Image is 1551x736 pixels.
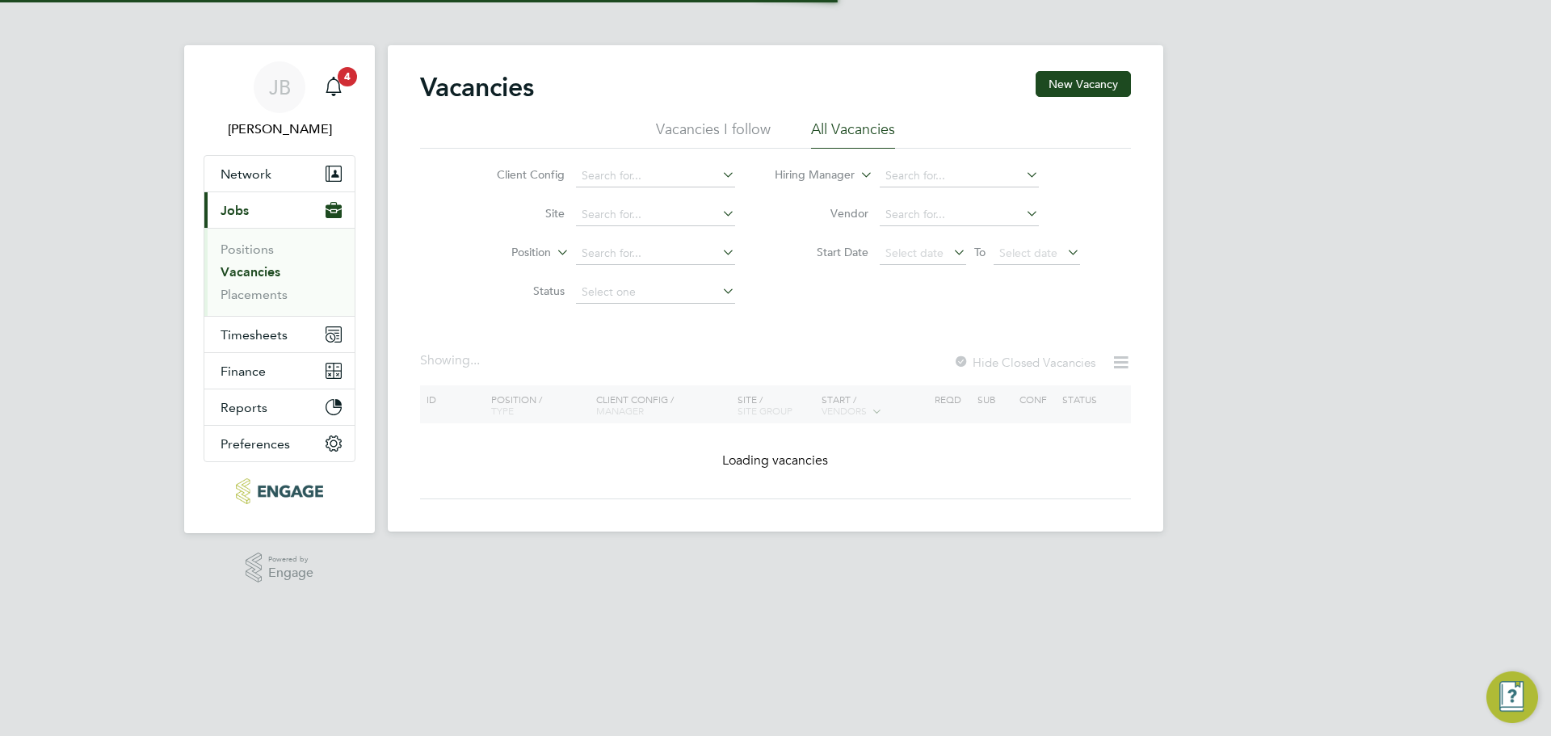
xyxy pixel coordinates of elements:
span: Preferences [221,436,290,452]
nav: Main navigation [184,45,375,533]
a: Positions [221,242,274,257]
input: Search for... [576,242,735,265]
span: To [969,242,990,263]
span: Select date [885,246,944,260]
a: Go to home page [204,478,355,504]
button: Jobs [204,192,355,228]
button: Reports [204,389,355,425]
span: Jack Baron [204,120,355,139]
a: JB[PERSON_NAME] [204,61,355,139]
span: Select date [999,246,1057,260]
input: Search for... [880,165,1039,187]
label: Hiring Manager [762,167,855,183]
span: ... [470,352,480,368]
div: Showing [420,352,483,369]
input: Search for... [576,165,735,187]
label: Vendor [775,206,868,221]
a: 4 [317,61,350,113]
li: Vacancies I follow [656,120,771,149]
button: New Vacancy [1036,71,1131,97]
button: Timesheets [204,317,355,352]
a: Vacancies [221,264,280,280]
span: 4 [338,67,357,86]
a: Placements [221,287,288,302]
button: Preferences [204,426,355,461]
label: Client Config [472,167,565,182]
input: Select one [576,281,735,304]
label: Start Date [775,245,868,259]
label: Position [458,245,551,261]
span: Powered by [268,553,313,566]
span: Reports [221,400,267,415]
span: JB [269,77,291,98]
img: huntereducation-logo-retina.png [236,478,322,504]
span: Finance [221,364,266,379]
a: Powered byEngage [246,553,314,583]
span: Network [221,166,271,182]
button: Engage Resource Center [1486,671,1538,723]
label: Status [472,284,565,298]
input: Search for... [880,204,1039,226]
button: Network [204,156,355,191]
label: Site [472,206,565,221]
label: Hide Closed Vacancies [953,355,1095,370]
span: Engage [268,566,313,580]
span: Timesheets [221,327,288,343]
li: All Vacancies [811,120,895,149]
span: Jobs [221,203,249,218]
h2: Vacancies [420,71,534,103]
div: Jobs [204,228,355,316]
button: Finance [204,353,355,389]
input: Search for... [576,204,735,226]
